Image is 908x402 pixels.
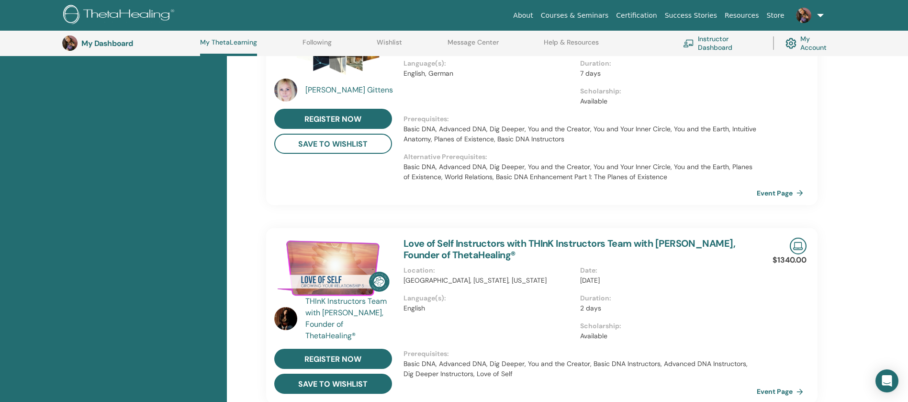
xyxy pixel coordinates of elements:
p: Location : [404,265,574,276]
p: English [404,303,574,313]
a: Following [303,38,332,54]
a: Help & Resources [544,38,599,54]
p: 7 days [580,69,751,79]
img: default.jpg [62,35,78,51]
a: Certification [612,7,661,24]
a: Love of Self Instructors with THInK Instructors Team with [PERSON_NAME], Founder of ThetaHealing® [404,237,736,261]
p: Prerequisites : [404,114,757,124]
p: Prerequisites : [404,349,757,359]
a: Resources [721,7,763,24]
p: Alternative Prerequisites : [404,152,757,162]
p: Basic DNA, Advanced DNA, Dig Deeper, You and the Creator, You and Your Inner Circle, You and the ... [404,162,757,182]
img: default.jpg [274,79,297,102]
p: Date : [580,265,751,276]
a: register now [274,109,392,129]
img: default.jpg [796,8,811,23]
img: Love of Self Instructors [274,238,392,299]
p: Scholarship : [580,86,751,96]
a: Message Center [448,38,499,54]
p: [DATE] [580,276,751,286]
p: Duration : [580,293,751,303]
button: save to wishlist [274,134,392,154]
p: Basic DNA, Advanced DNA, Dig Deeper, You and the Creator, You and Your Inner Circle, You and the ... [404,124,757,144]
p: Available [580,96,751,106]
img: default.jpg [274,307,297,330]
p: Language(s) : [404,58,574,69]
p: English, German [404,69,574,79]
img: cog.svg [785,35,796,51]
div: Open Intercom Messenger [875,369,898,392]
p: [GEOGRAPHIC_DATA], [US_STATE], [US_STATE] [404,276,574,286]
a: Event Page [757,384,807,399]
a: Event Page [757,186,807,200]
a: My ThetaLearning [200,38,257,56]
a: Success Stories [661,7,721,24]
a: Store [763,7,788,24]
img: logo.png [63,5,178,26]
img: Live Online Seminar [790,238,807,254]
a: THInK Instructors Team with [PERSON_NAME], Founder of ThetaHealing® [305,296,394,342]
p: $1340.00 [773,254,807,266]
span: register now [304,354,361,364]
a: Courses & Seminars [537,7,613,24]
a: register now [274,349,392,369]
a: Wishlist [377,38,402,54]
p: Duration : [580,58,751,69]
a: [PERSON_NAME] Gittens [305,84,394,96]
span: register now [304,114,361,124]
p: 2 days [580,303,751,313]
p: Language(s) : [404,293,574,303]
a: Instructor Dashboard [683,33,762,54]
p: Basic DNA, Advanced DNA, Dig Deeper, You and the Creator, Basic DNA Instructors, Advanced DNA Ins... [404,359,757,379]
p: Scholarship : [580,321,751,331]
button: save to wishlist [274,374,392,394]
p: Available [580,331,751,341]
a: About [509,7,537,24]
a: My Account [785,33,836,54]
img: chalkboard-teacher.svg [683,39,694,47]
h3: My Dashboard [81,39,177,48]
